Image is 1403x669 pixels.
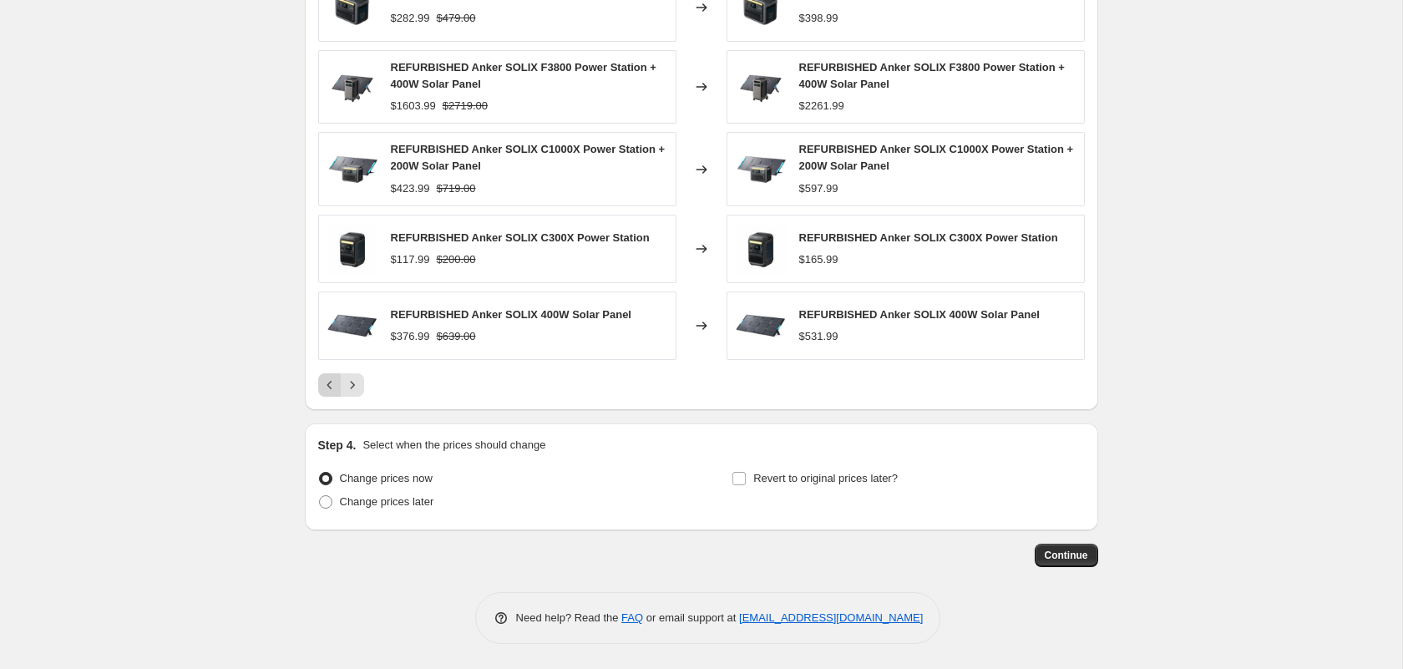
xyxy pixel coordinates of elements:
nav: Pagination [318,373,364,397]
span: REFURBISHED Anker SOLIX 400W Solar Panel [391,308,631,321]
img: AnkerSOLIXC300X_10_640x_e9bec403-2a93-4fa0-843e-aa7fd07be2d9_80x.jpg [736,224,786,274]
img: 37_90-Photoroom_1_3840x_a30cc9be-4124-4ca2-992e-bee915c5dbbc_80x.png [736,62,786,112]
img: 12_3840x_5289b081-a432-4e3f-a856-eba19097e03b_80x.png [327,301,377,351]
a: [EMAIL_ADDRESS][DOMAIN_NAME] [739,611,923,624]
div: $117.99 [391,251,430,268]
span: Need help? Read the [516,611,622,624]
strike: $479.00 [437,10,476,27]
strike: $200.00 [437,251,476,268]
img: 200W2_3838x_30371961-b025-4eaf-a28b-a7dda7f4523d_80x.png [736,144,786,195]
button: Previous [318,373,342,397]
img: 200W2_3838x_30371961-b025-4eaf-a28b-a7dda7f4523d_80x.png [327,144,377,195]
a: FAQ [621,611,643,624]
span: Continue [1045,549,1088,562]
div: $282.99 [391,10,430,27]
div: $165.99 [799,251,838,268]
span: REFURBISHED Anker SOLIX C1000X Power Station + 200W Solar Panel [391,143,666,172]
strike: $2719.00 [443,98,488,114]
span: Change prices later [340,495,434,508]
div: $376.99 [391,328,430,345]
span: REFURBISHED Anker SOLIX C300X Power Station [391,231,650,244]
div: $2261.99 [799,98,844,114]
span: Change prices now [340,472,433,484]
img: AnkerSOLIXC300X_10_640x_e9bec403-2a93-4fa0-843e-aa7fd07be2d9_80x.jpg [327,224,377,274]
div: $398.99 [799,10,838,27]
button: Next [341,373,364,397]
div: $1603.99 [391,98,436,114]
h2: Step 4. [318,437,357,454]
span: REFURBISHED Anker SOLIX F3800 Power Station + 400W Solar Panel [799,61,1065,90]
img: 12_3840x_5289b081-a432-4e3f-a856-eba19097e03b_80x.png [736,301,786,351]
p: Select when the prices should change [362,437,545,454]
strike: $719.00 [437,180,476,197]
span: REFURBISHED Anker SOLIX C300X Power Station [799,231,1058,244]
span: Revert to original prices later? [753,472,898,484]
button: Continue [1035,544,1098,567]
div: $423.99 [391,180,430,197]
span: REFURBISHED Anker SOLIX 400W Solar Panel [799,308,1040,321]
span: or email support at [643,611,739,624]
span: REFURBISHED Anker SOLIX C1000X Power Station + 200W Solar Panel [799,143,1074,172]
div: $531.99 [799,328,838,345]
strike: $639.00 [437,328,476,345]
img: 37_90-Photoroom_1_3840x_a30cc9be-4124-4ca2-992e-bee915c5dbbc_80x.png [327,62,377,112]
div: $597.99 [799,180,838,197]
span: REFURBISHED Anker SOLIX F3800 Power Station + 400W Solar Panel [391,61,656,90]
